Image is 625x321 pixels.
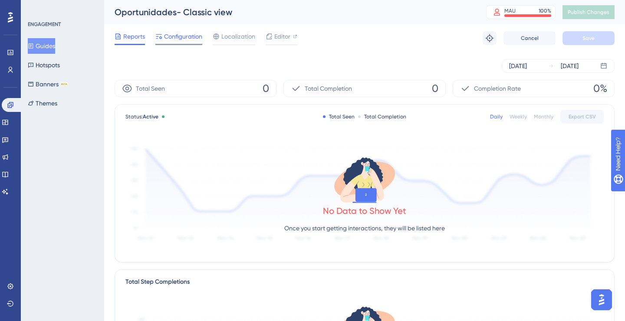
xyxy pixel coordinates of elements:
button: BannersBETA [28,76,68,92]
span: Reports [123,31,145,42]
span: Publish Changes [568,9,609,16]
div: Total Step Completions [125,277,190,287]
span: 0 [263,82,269,95]
div: Daily [490,113,503,120]
button: Cancel [503,31,556,45]
button: Publish Changes [562,5,615,19]
div: Total Seen [323,113,355,120]
span: Completion Rate [474,83,521,94]
span: Active [143,114,158,120]
div: Oportunidades- Classic view [115,6,464,18]
span: Need Help? [20,2,54,13]
div: [DATE] [561,61,579,71]
span: Save [582,35,595,42]
p: Once you start getting interactions, they will be listed here [284,223,445,233]
div: Weekly [510,113,527,120]
span: 0% [593,82,607,95]
div: No Data to Show Yet [323,205,406,217]
div: Monthly [534,113,553,120]
span: 0 [432,82,438,95]
span: Cancel [521,35,539,42]
div: BETA [60,82,68,86]
span: Total Seen [136,83,165,94]
span: Localization [221,31,255,42]
button: Hotspots [28,57,60,73]
button: Save [562,31,615,45]
div: ENGAGEMENT [28,21,61,28]
button: Export CSV [560,110,604,124]
div: 100 % [539,7,551,14]
button: Themes [28,95,57,111]
div: Total Completion [358,113,406,120]
span: Configuration [164,31,202,42]
span: Status: [125,113,158,120]
iframe: UserGuiding AI Assistant Launcher [589,287,615,313]
span: Editor [274,31,290,42]
div: MAU [504,7,516,14]
div: [DATE] [509,61,527,71]
span: Export CSV [569,113,596,120]
span: Total Completion [305,83,352,94]
button: Guides [28,38,55,54]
